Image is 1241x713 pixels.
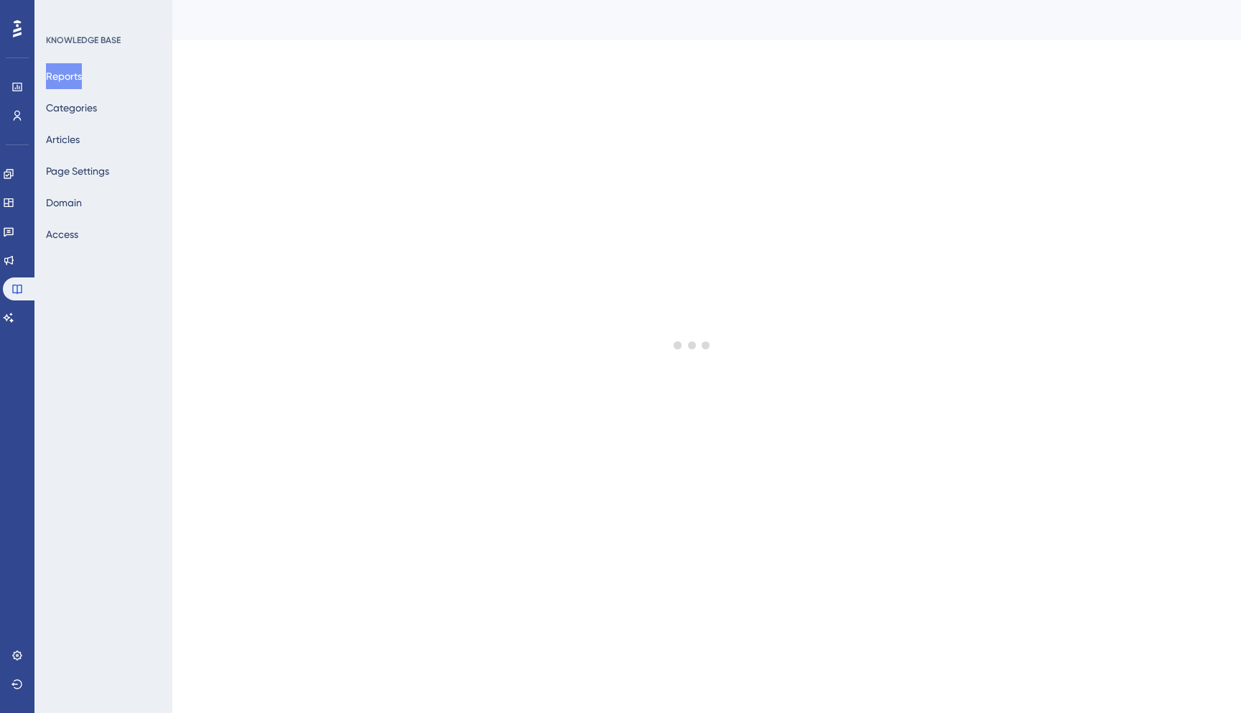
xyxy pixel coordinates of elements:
[46,158,109,184] button: Page Settings
[46,221,78,247] button: Access
[46,63,82,89] button: Reports
[46,126,80,152] button: Articles
[46,34,121,46] div: KNOWLEDGE BASE
[46,190,82,216] button: Domain
[46,95,97,121] button: Categories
